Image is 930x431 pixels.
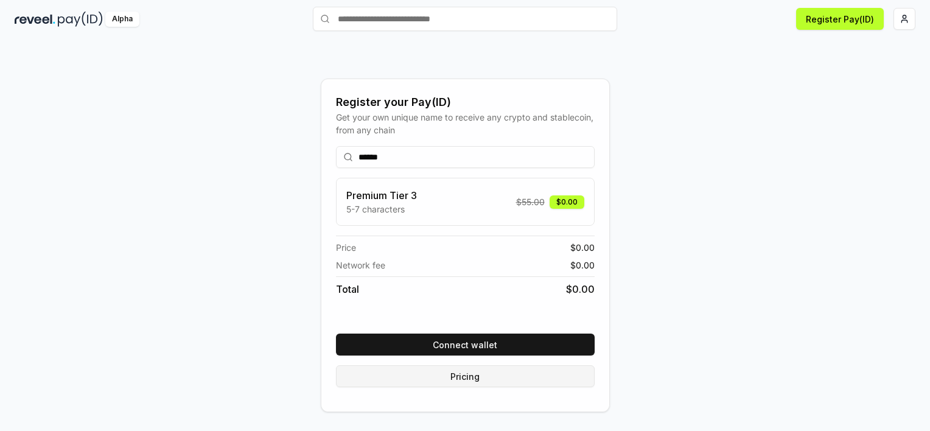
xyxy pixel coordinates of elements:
span: $ 0.00 [570,241,595,254]
div: $0.00 [550,195,584,209]
div: Alpha [105,12,139,27]
span: $ 0.00 [566,282,595,296]
button: Pricing [336,365,595,387]
div: Register your Pay(ID) [336,94,595,111]
span: $ 0.00 [570,259,595,272]
div: Get your own unique name to receive any crypto and stablecoin, from any chain [336,111,595,136]
span: Total [336,282,359,296]
h3: Premium Tier 3 [346,188,417,203]
img: reveel_dark [15,12,55,27]
span: $ 55.00 [516,195,545,208]
p: 5-7 characters [346,203,417,215]
img: pay_id [58,12,103,27]
span: Price [336,241,356,254]
button: Register Pay(ID) [796,8,884,30]
button: Connect wallet [336,334,595,356]
span: Network fee [336,259,385,272]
